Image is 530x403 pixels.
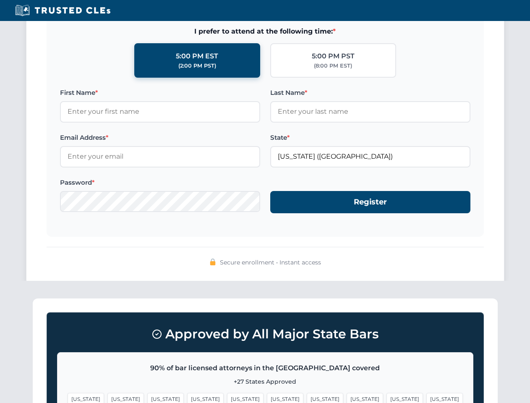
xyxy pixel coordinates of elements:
[60,101,260,122] input: Enter your first name
[209,259,216,265] img: 🔒
[270,146,470,167] input: Florida (FL)
[220,258,321,267] span: Secure enrollment • Instant access
[13,4,113,17] img: Trusted CLEs
[57,323,473,345] h3: Approved by All Major State Bars
[270,191,470,213] button: Register
[314,62,352,70] div: (8:00 PM EST)
[60,178,260,188] label: Password
[60,26,470,37] span: I prefer to attend at the following time:
[68,363,463,374] p: 90% of bar licensed attorneys in the [GEOGRAPHIC_DATA] covered
[312,51,355,62] div: 5:00 PM PST
[60,88,260,98] label: First Name
[60,146,260,167] input: Enter your email
[176,51,218,62] div: 5:00 PM EST
[60,133,260,143] label: Email Address
[270,88,470,98] label: Last Name
[270,133,470,143] label: State
[68,377,463,386] p: +27 States Approved
[178,62,216,70] div: (2:00 PM PST)
[270,101,470,122] input: Enter your last name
